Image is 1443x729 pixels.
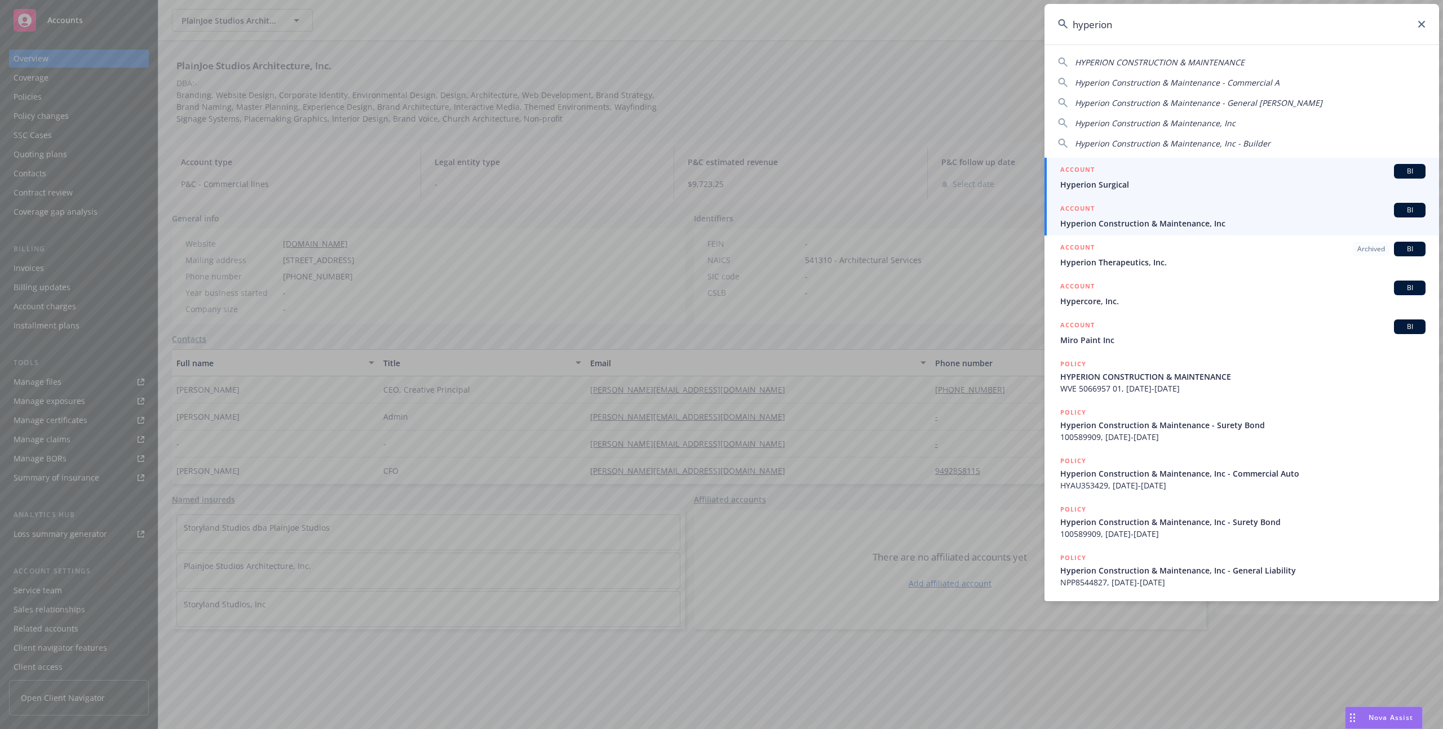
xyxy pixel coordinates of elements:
[1060,334,1426,346] span: Miro Paint Inc
[1060,371,1426,383] span: HYPERION CONSTRUCTION & MAINTENANCE
[1060,256,1426,268] span: Hyperion Therapeutics, Inc.
[1345,707,1360,728] div: Drag to move
[1044,546,1439,594] a: POLICYHyperion Construction & Maintenance, Inc - General LiabilityNPP8544827, [DATE]-[DATE]
[1044,158,1439,197] a: ACCOUNTBIHyperion Surgical
[1060,552,1086,563] h5: POLICY
[1060,419,1426,431] span: Hyperion Construction & Maintenance - Surety Bond
[1044,235,1439,274] a: ACCOUNTArchivedBIHyperion Therapeutics, Inc.
[1398,244,1421,254] span: BI
[1398,283,1421,293] span: BI
[1044,313,1439,352] a: ACCOUNTBIMiro Paint Inc
[1044,352,1439,401] a: POLICYHYPERION CONSTRUCTION & MAINTENANCEWVE 5066957 01, [DATE]-[DATE]
[1060,164,1095,177] h5: ACCOUNT
[1044,497,1439,546] a: POLICYHyperion Construction & Maintenance, Inc - Surety Bond100589909, [DATE]-[DATE]
[1044,197,1439,235] a: ACCOUNTBIHyperion Construction & Maintenance, Inc
[1060,468,1426,479] span: Hyperion Construction & Maintenance, Inc - Commercial Auto
[1044,449,1439,497] a: POLICYHyperion Construction & Maintenance, Inc - Commercial AutoHYAU353429, [DATE]-[DATE]
[1060,358,1086,370] h5: POLICY
[1044,4,1439,45] input: Search...
[1060,516,1426,528] span: Hyperion Construction & Maintenance, Inc - Surety Bond
[1075,77,1280,88] span: Hyperion Construction & Maintenance - Commercial A
[1044,274,1439,313] a: ACCOUNTBIHypercore, Inc.
[1060,564,1426,576] span: Hyperion Construction & Maintenance, Inc - General Liability
[1044,401,1439,449] a: POLICYHyperion Construction & Maintenance - Surety Bond100589909, [DATE]-[DATE]
[1398,205,1421,215] span: BI
[1060,295,1426,307] span: Hypercore, Inc.
[1060,528,1426,540] span: 100589909, [DATE]-[DATE]
[1075,97,1322,108] span: Hyperion Construction & Maintenance - General [PERSON_NAME]
[1357,244,1385,254] span: Archived
[1075,138,1271,149] span: Hyperion Construction & Maintenance, Inc - Builder
[1060,479,1426,491] span: HYAU353429, [DATE]-[DATE]
[1060,504,1086,515] h5: POLICY
[1060,281,1095,294] h5: ACCOUNT
[1345,706,1423,729] button: Nova Assist
[1060,383,1426,394] span: WVE 5066957 01, [DATE]-[DATE]
[1075,57,1245,68] span: HYPERION CONSTRUCTION & MAINTENANCE
[1369,713,1413,722] span: Nova Assist
[1060,431,1426,443] span: 100589909, [DATE]-[DATE]
[1060,455,1086,466] h5: POLICY
[1060,407,1086,418] h5: POLICY
[1060,203,1095,216] h5: ACCOUNT
[1398,166,1421,176] span: BI
[1075,118,1236,128] span: Hyperion Construction & Maintenance, Inc
[1398,322,1421,332] span: BI
[1060,179,1426,190] span: Hyperion Surgical
[1060,217,1426,229] span: Hyperion Construction & Maintenance, Inc
[1060,242,1095,255] h5: ACCOUNT
[1060,319,1095,333] h5: ACCOUNT
[1060,576,1426,588] span: NPP8544827, [DATE]-[DATE]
